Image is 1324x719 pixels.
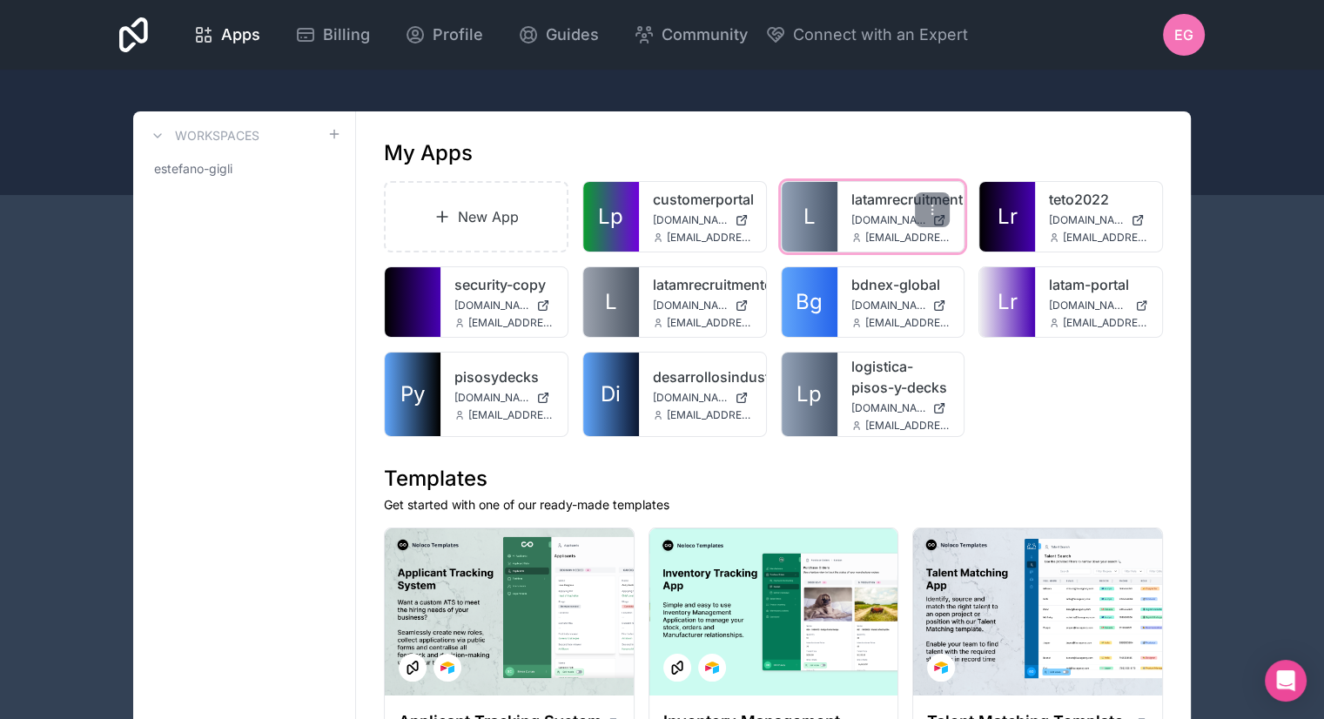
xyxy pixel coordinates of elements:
a: logistica-pisos-y-decks [851,356,951,398]
a: [DOMAIN_NAME] [851,401,951,415]
span: L [803,203,816,231]
a: Lp [782,353,837,436]
span: Bg [796,288,823,316]
a: latamrecruitment [851,189,951,210]
span: Guides [546,23,599,47]
span: [EMAIL_ADDRESS][DOMAIN_NAME] [667,316,752,330]
span: Profile [433,23,483,47]
a: security-copy [454,274,554,295]
a: Profile [391,16,497,54]
a: Di [583,353,639,436]
span: [DOMAIN_NAME] [851,401,926,415]
span: [EMAIL_ADDRESS][DOMAIN_NAME] [865,231,951,245]
span: [EMAIL_ADDRESS][DOMAIN_NAME] [865,419,951,433]
span: [DOMAIN_NAME] [1049,213,1124,227]
span: Billing [323,23,370,47]
span: Connect with an Expert [793,23,968,47]
span: [DOMAIN_NAME] [851,213,926,227]
span: [DOMAIN_NAME] [454,391,529,405]
span: [EMAIL_ADDRESS][DOMAIN_NAME] [468,408,554,422]
a: Lr [979,267,1035,337]
a: Apps [179,16,274,54]
img: Airtable Logo [934,661,948,675]
span: [EMAIL_ADDRESS][DOMAIN_NAME] [865,316,951,330]
a: latam-portal [1049,274,1148,295]
a: Py [385,353,440,436]
a: Lr [979,182,1035,252]
span: Lr [998,288,1018,316]
a: estefano-gigli [147,153,341,185]
a: [DOMAIN_NAME] [851,299,951,312]
a: Workspaces [147,125,259,146]
a: [DOMAIN_NAME] [653,391,752,405]
span: [DOMAIN_NAME] [851,299,926,312]
a: Billing [281,16,384,54]
span: Lp [796,380,822,408]
span: [DOMAIN_NAME] [653,299,728,312]
h1: My Apps [384,139,473,167]
a: L [782,182,837,252]
a: bdnex-global [851,274,951,295]
span: [EMAIL_ADDRESS][DOMAIN_NAME] [667,408,752,422]
a: [DOMAIN_NAME] [454,299,554,312]
span: [EMAIL_ADDRESS][DOMAIN_NAME] [667,231,752,245]
img: Airtable Logo [705,661,719,675]
p: Get started with one of our ready-made templates [384,496,1163,514]
span: Di [601,380,621,408]
a: Community [620,16,762,54]
a: [DOMAIN_NAME] [1049,213,1148,227]
a: [DOMAIN_NAME] [454,391,554,405]
span: [DOMAIN_NAME] [653,213,728,227]
span: Lp [598,203,623,231]
h1: Templates [384,465,1163,493]
a: customerportal [653,189,752,210]
span: [EMAIL_ADDRESS][DOMAIN_NAME] [1063,316,1148,330]
span: [DOMAIN_NAME] [1049,299,1128,312]
a: Guides [504,16,613,54]
span: [DOMAIN_NAME] [653,391,728,405]
span: Apps [221,23,260,47]
a: [DOMAIN_NAME] [851,213,951,227]
a: [DOMAIN_NAME] [653,299,752,312]
span: [EMAIL_ADDRESS][DOMAIN_NAME] [1063,231,1148,245]
span: estefano-gigli [154,160,232,178]
button: Connect with an Expert [765,23,968,47]
span: Lr [998,203,1018,231]
img: Airtable Logo [440,661,454,675]
a: Bg [782,267,837,337]
a: L [583,267,639,337]
span: L [605,288,617,316]
span: Py [400,380,425,408]
div: Open Intercom Messenger [1265,660,1307,702]
a: Lp [583,182,639,252]
span: Community [662,23,748,47]
a: desarrollosindustriales [653,366,752,387]
a: latamrecruitmentdsds [653,274,752,295]
a: [DOMAIN_NAME] [653,213,752,227]
a: pisosydecks [454,366,554,387]
a: teto2022 [1049,189,1148,210]
a: [DOMAIN_NAME] [1049,299,1148,312]
span: [DOMAIN_NAME] [454,299,529,312]
a: New App [384,181,568,252]
h3: Workspaces [175,127,259,144]
span: [EMAIL_ADDRESS][DOMAIN_NAME] [468,316,554,330]
span: eg [1174,24,1193,45]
